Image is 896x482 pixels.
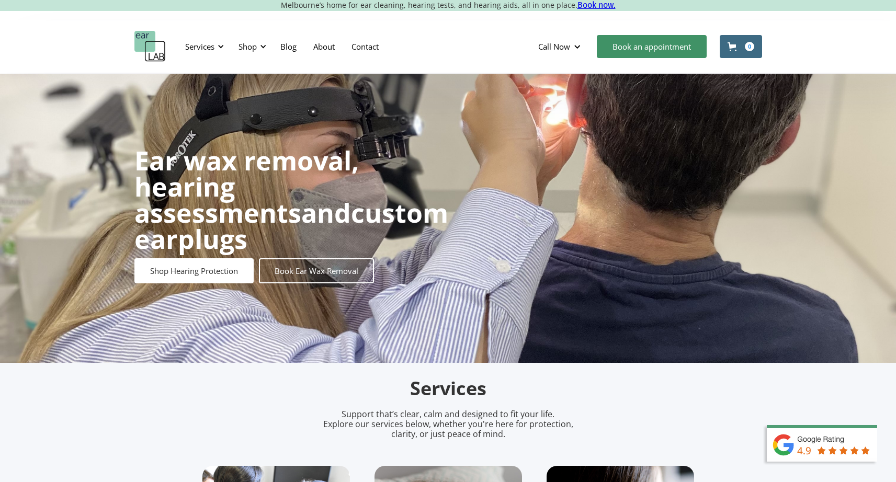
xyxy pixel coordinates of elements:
div: Shop [239,41,257,52]
div: 0 [745,42,754,51]
div: Call Now [530,31,592,62]
p: Support that’s clear, calm and designed to fit your life. Explore our services below, whether you... [310,409,587,440]
strong: custom earplugs [134,195,448,257]
div: Services [179,31,227,62]
h2: Services [202,376,694,401]
a: Open cart [720,35,762,58]
div: Call Now [538,41,570,52]
a: Contact [343,31,387,62]
a: home [134,31,166,62]
div: Services [185,41,214,52]
a: Book Ear Wax Removal [259,258,374,283]
a: Blog [272,31,305,62]
a: About [305,31,343,62]
strong: Ear wax removal, hearing assessments [134,143,359,231]
a: Shop Hearing Protection [134,258,254,283]
h1: and [134,147,448,252]
a: Book an appointment [597,35,707,58]
div: Shop [232,31,269,62]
